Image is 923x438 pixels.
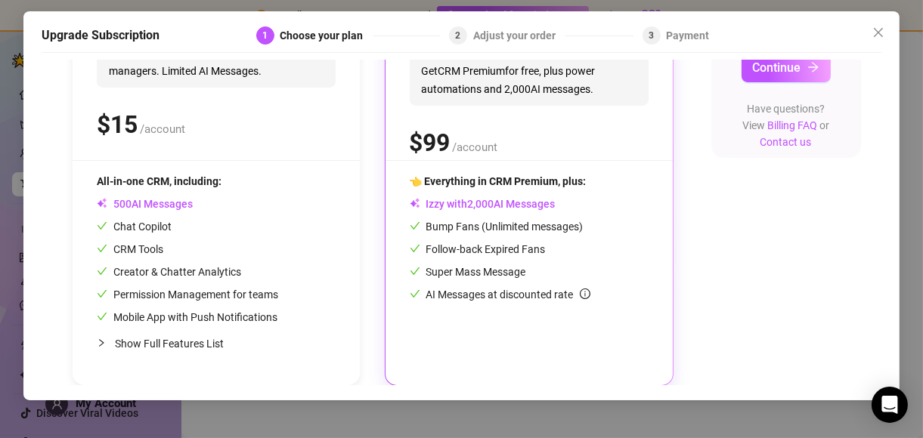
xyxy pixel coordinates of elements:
[410,288,420,299] span: check
[456,30,461,41] span: 2
[410,18,649,106] span: Chat & Sell with [PERSON_NAME] on autopilot. Get CRM Premium for free, plus power automations and...
[97,338,106,347] span: collapsed
[97,110,138,139] span: $
[410,266,526,278] span: Super Mass Message
[97,243,163,255] span: CRM Tools
[872,26,884,39] span: close
[410,266,420,276] span: check
[426,288,590,301] span: AI Messages at discounted rate
[97,311,277,323] span: Mobile App with Push Notifications
[97,221,172,233] span: Chat Copilot
[410,198,556,210] span: Izzy with AI Messages
[140,122,185,136] span: /account
[410,221,420,231] span: check
[262,30,268,41] span: 1
[410,221,584,233] span: Bump Fans (Unlimited messages)
[115,338,224,350] span: Show Full Features List
[742,52,831,82] button: Continuearrow-right
[97,198,193,210] span: AI Messages
[97,311,107,322] span: check
[473,26,565,45] div: Adjust your order
[410,175,587,187] span: 👈 Everything in CRM Premium, plus:
[742,103,829,148] span: Have questions? View or
[872,387,908,423] div: Open Intercom Messenger
[97,243,107,254] span: check
[667,26,710,45] div: Payment
[280,26,373,45] div: Choose your plan
[97,266,107,276] span: check
[807,61,819,73] span: arrow-right
[97,266,241,278] span: Creator & Chatter Analytics
[97,288,107,299] span: check
[97,288,278,301] span: Permission Management for teams
[866,20,890,45] button: Close
[410,128,451,157] span: $
[767,119,817,131] a: Billing FAQ
[649,30,654,41] span: 3
[42,26,160,45] h5: Upgrade Subscription
[753,60,801,75] span: Continue
[580,288,590,299] span: info-circle
[410,243,546,255] span: Follow-back Expired Fans
[760,136,812,148] a: Contact us
[97,175,221,187] span: All-in-one CRM, including:
[453,140,498,154] span: /account
[410,243,420,254] span: check
[97,221,107,231] span: check
[866,26,890,39] span: Close
[97,325,336,361] div: Show Full Features List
